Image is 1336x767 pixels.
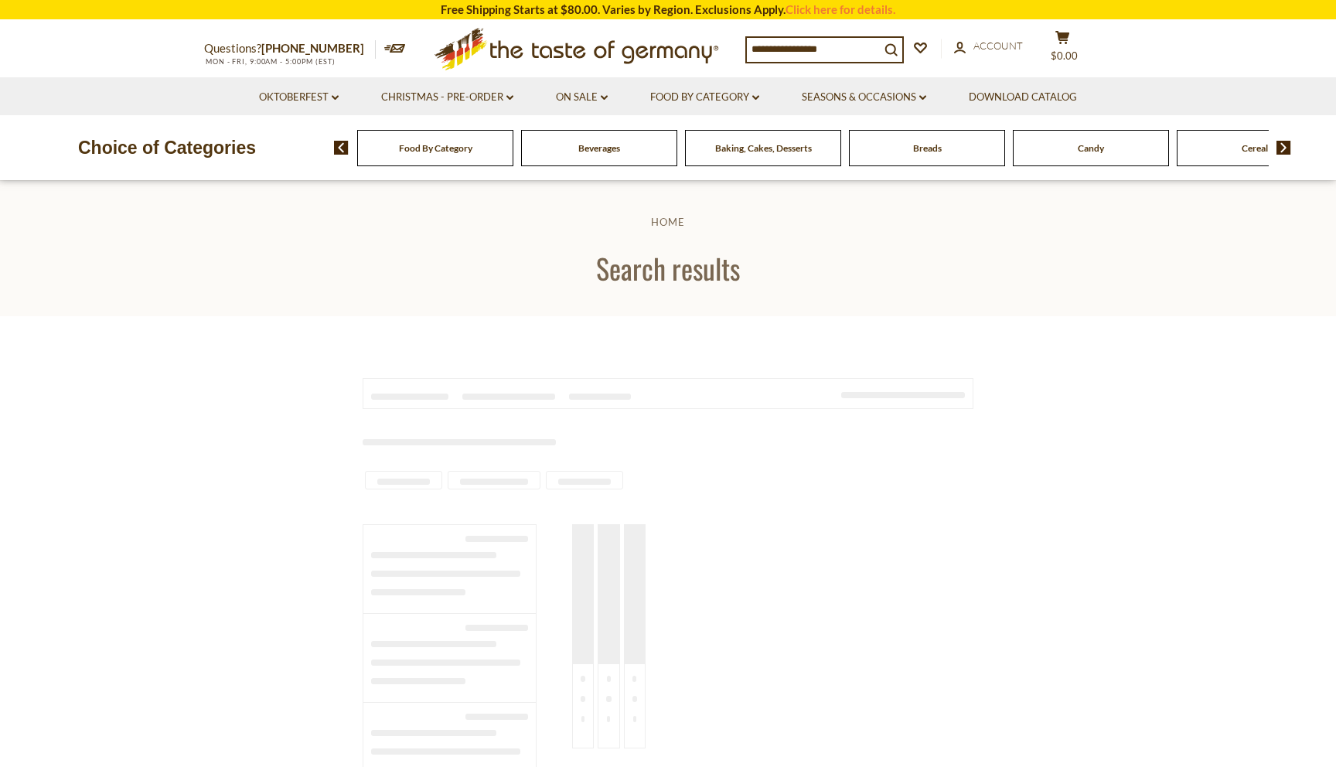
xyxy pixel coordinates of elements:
[1276,141,1291,155] img: next arrow
[1078,142,1104,154] a: Candy
[204,57,336,66] span: MON - FRI, 9:00AM - 5:00PM (EST)
[969,89,1077,106] a: Download Catalog
[973,39,1023,52] span: Account
[802,89,926,106] a: Seasons & Occasions
[334,141,349,155] img: previous arrow
[1051,49,1078,62] span: $0.00
[261,41,364,55] a: [PHONE_NUMBER]
[913,142,942,154] a: Breads
[650,89,759,106] a: Food By Category
[556,89,608,106] a: On Sale
[48,251,1288,285] h1: Search results
[259,89,339,106] a: Oktoberfest
[204,39,376,59] p: Questions?
[1242,142,1268,154] a: Cereal
[1039,30,1085,69] button: $0.00
[381,89,513,106] a: Christmas - PRE-ORDER
[399,142,472,154] a: Food By Category
[954,38,1023,55] a: Account
[578,142,620,154] a: Beverages
[651,216,685,228] a: Home
[715,142,812,154] a: Baking, Cakes, Desserts
[786,2,895,16] a: Click here for details.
